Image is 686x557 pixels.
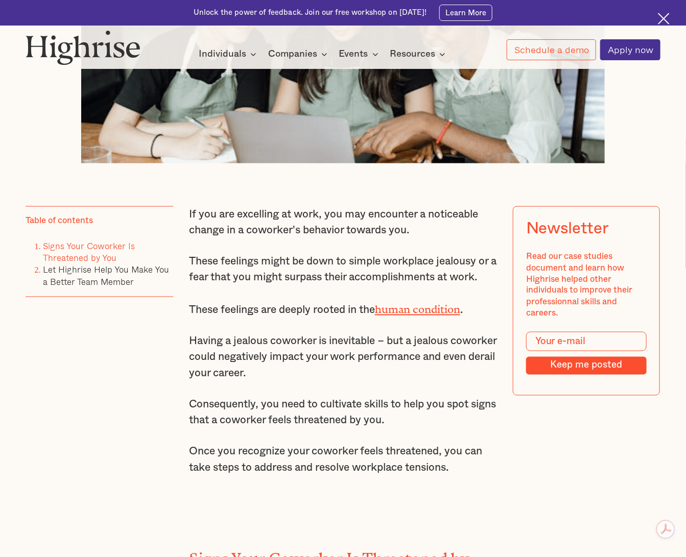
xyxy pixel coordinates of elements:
[43,239,135,264] a: Signs Your Coworker Is Threatened by You
[600,39,660,60] a: Apply now
[339,48,382,60] div: Events
[43,263,169,287] a: Let Highrise Help You Make You a Better Team Member
[194,8,427,18] div: Unlock the power of feedback. Join our free workshop on [DATE]!
[189,333,497,381] p: Having a jealous coworker is inevitable – but a jealous coworker could negatively impact your wor...
[526,220,609,238] div: Newsletter
[268,48,330,60] div: Companies
[390,48,448,60] div: Resources
[268,48,317,60] div: Companies
[526,332,647,351] input: Your e-mail
[26,30,140,65] img: Highrise logo
[390,48,435,60] div: Resources
[199,48,259,60] div: Individuals
[375,304,460,310] a: human condition
[507,39,596,60] a: Schedule a demo
[339,48,368,60] div: Events
[526,332,647,374] form: Modal Form
[189,206,497,238] p: If you are excelling at work, you may encounter a noticeable change in a coworker's behavior towa...
[26,215,93,226] div: Table of contents
[439,5,492,21] a: Learn More
[526,251,647,319] div: Read our case studies document and learn how Highrise helped other individuals to improve their p...
[189,444,497,476] p: Once you recognize your coworker feels threatened, you can take steps to address and resolve work...
[189,397,497,429] p: Consequently, you need to cultivate skills to help you spot signs that a coworker feels threatene...
[189,300,497,318] p: These feelings are deeply rooted in the .
[189,253,497,285] p: These feelings might be down to simple workplace jealousy or a fear that you might surpass their ...
[658,13,670,25] img: Cross icon
[526,357,647,375] input: Keep me posted
[199,48,246,60] div: Individuals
